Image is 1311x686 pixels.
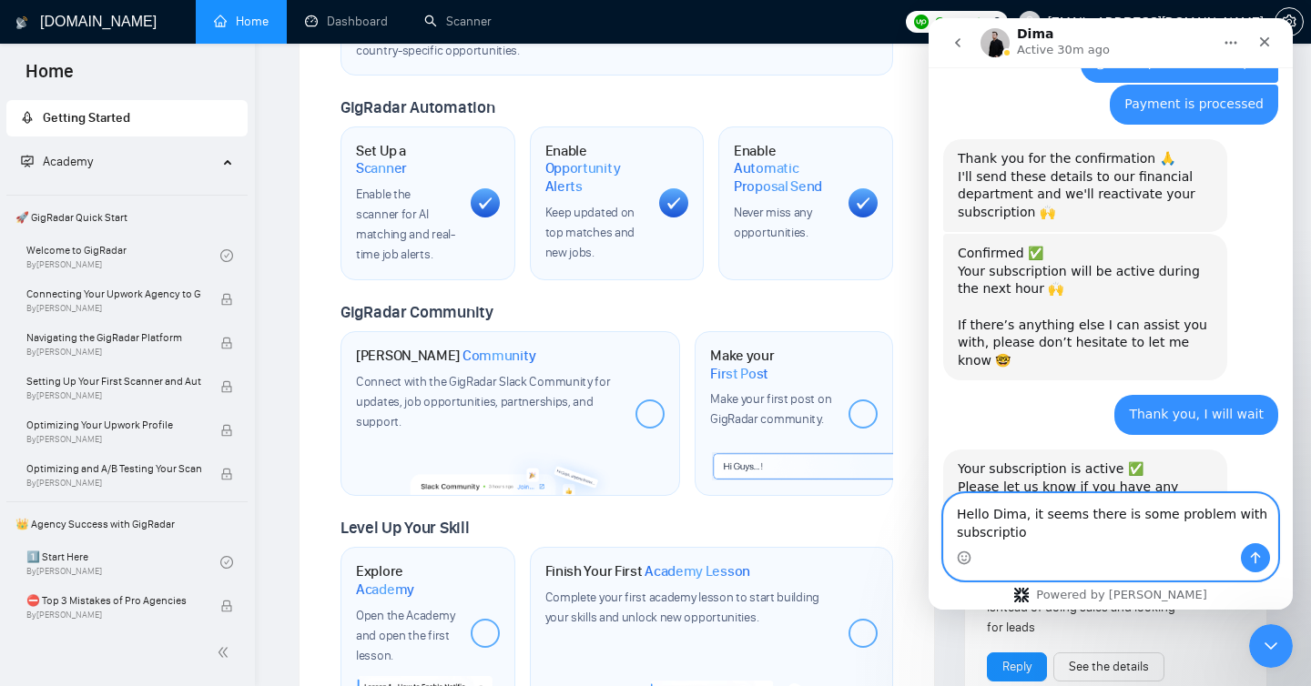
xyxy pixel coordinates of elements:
span: lock [220,380,233,393]
span: 👑 Agency Success with GigRadar [8,506,246,542]
span: Connecting Your Upwork Agency to GigRadar [26,285,201,303]
span: By [PERSON_NAME] [26,347,201,358]
iframe: Intercom live chat [1249,624,1293,668]
span: GigRadar Automation [340,97,494,117]
span: Automatic Proposal Send [734,159,834,195]
a: setting [1275,15,1304,29]
span: Make your first post on GigRadar community. [710,391,831,427]
span: rocket [21,111,34,124]
span: Home [11,58,88,96]
span: Connects: [935,12,990,32]
span: Community [462,347,536,365]
span: Open the Academy and open the first lesson. [356,608,454,663]
span: check-circle [220,556,233,569]
span: setting [1275,15,1303,29]
a: searchScanner [424,14,492,29]
span: lock [220,293,233,306]
a: Reply [1002,657,1032,677]
a: homeHome [214,14,269,29]
a: 1️⃣ Start HereBy[PERSON_NAME] [26,542,220,582]
h1: Enable [734,142,834,196]
span: lock [220,424,233,437]
span: Never miss any opportunities. [734,205,812,240]
span: Level Up Your Skill [340,518,469,538]
span: Scanner [356,159,407,177]
span: Academy [43,154,93,169]
span: By [PERSON_NAME] [26,610,201,620]
span: lock [220,337,233,349]
span: ⛔ Top 3 Mistakes of Pro Agencies [26,591,201,610]
button: setting [1275,7,1304,36]
iframe: Intercom live chat [929,18,1293,610]
span: By [PERSON_NAME] [26,478,201,489]
img: logo [15,8,28,37]
span: lock [220,600,233,612]
span: Complete your first academy lesson to start building your skills and unlock new opportunities. [545,590,819,625]
li: Getting Started [6,100,248,136]
span: By [PERSON_NAME] [26,303,201,314]
h1: Explore [356,562,456,598]
a: Welcome to GigRadarBy[PERSON_NAME] [26,236,220,276]
span: Optimizing Your Upwork Profile [26,416,201,434]
span: Academy [21,154,93,169]
span: Academy [356,580,414,599]
span: Optimizing and A/B Testing Your Scanner for Better Results [26,459,201,478]
span: By [PERSON_NAME] [26,434,201,445]
span: user [1023,15,1036,28]
img: upwork-logo.png [914,15,929,29]
h1: Finish Your First [545,562,750,580]
span: lock [220,468,233,480]
span: Connect with the GigRadar Slack Community for updates, job opportunities, partnerships, and support. [356,374,611,429]
button: Reply [987,652,1047,681]
a: dashboardDashboard [305,14,388,29]
a: See the details [1069,657,1149,677]
h1: [PERSON_NAME] [356,347,536,365]
span: Getting Started [43,110,130,126]
span: Academy Lesson [645,562,750,580]
h1: Enable [545,142,645,196]
span: double-left [217,643,235,661]
img: slackcommunity-bg.png [411,447,614,495]
span: Opportunity Alerts [545,159,645,195]
span: GigRadar Community [340,302,493,322]
h1: Set Up a [356,142,456,177]
span: fund-projection-screen [21,155,34,167]
span: 2 [993,12,1001,32]
span: 🚀 GigRadar Quick Start [8,199,246,236]
span: First Post [710,365,768,383]
button: See the details [1053,652,1164,681]
span: By [PERSON_NAME] [26,390,201,401]
span: Keep updated on top matches and new jobs. [545,205,635,260]
span: Enable the scanner for AI matching and real-time job alerts. [356,187,455,262]
span: Navigating the GigRadar Platform [26,328,201,347]
span: check-circle [220,249,233,262]
span: Setting Up Your First Scanner and Auto-Bidder [26,372,201,390]
h1: Make your [710,347,833,382]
